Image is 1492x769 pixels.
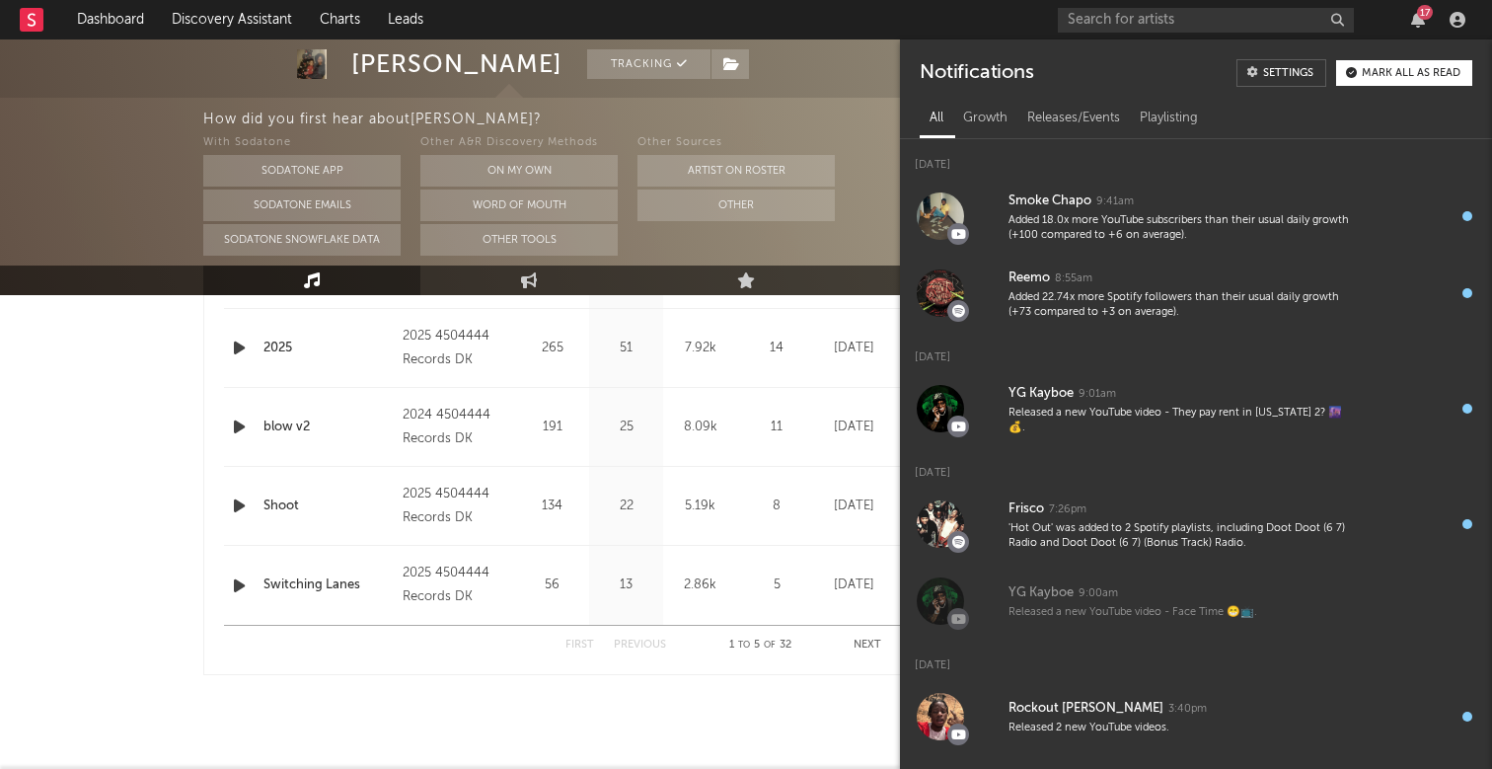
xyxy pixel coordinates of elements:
[1055,271,1092,286] div: 8:55am
[1008,290,1356,321] div: Added 22.74x more Spotify followers than their usual daily growth (+73 compared to +3 on average).
[614,640,666,651] button: Previous
[900,563,1492,640] a: YG Kayboe9:00amReleased a new YouTube video - Face Time 😁📺.
[1096,194,1134,209] div: 9:41am
[900,332,1492,370] div: [DATE]
[742,418,811,437] div: 11
[900,178,1492,255] a: Smoke Chapo9:41amAdded 18.0x more YouTube subscribers than their usual daily growth (+100 compare...
[1008,605,1356,620] div: Released a new YouTube video - Face Time 😁📺.
[1008,697,1163,721] div: Rockout [PERSON_NAME]
[403,325,510,372] div: 2025 4504444 Records DK
[1008,721,1356,735] div: Released 2 new YouTube videos.
[1236,59,1326,87] a: Settings
[403,483,510,530] div: 2025 4504444 Records DK
[900,255,1492,332] a: Reemo8:55amAdded 22.74x more Spotify followers than their usual daily growth (+73 compared to +3 ...
[738,641,750,650] span: to
[1079,387,1116,402] div: 9:01am
[764,641,776,650] span: of
[594,576,658,595] div: 13
[900,447,1492,486] div: [DATE]
[1008,190,1091,213] div: Smoke Chapo
[203,108,1492,131] div: How did you first hear about [PERSON_NAME] ?
[953,102,1017,135] div: Growth
[1008,267,1050,290] div: Reemo
[1008,581,1074,605] div: YG Kayboe
[203,190,401,221] button: Sodatone Emails
[565,640,594,651] button: First
[1168,702,1207,717] div: 3:40pm
[203,131,401,155] div: With Sodatone
[203,155,401,187] button: Sodatone App
[1017,102,1130,135] div: Releases/Events
[263,497,393,516] a: Shoot
[520,497,584,516] div: 134
[1417,5,1433,20] div: 17
[637,131,835,155] div: Other Sources
[706,634,814,657] div: 1 5 32
[900,640,1492,678] div: [DATE]
[263,576,393,595] a: Switching Lanes
[821,576,887,595] div: [DATE]
[420,155,618,187] button: On My Own
[821,418,887,437] div: [DATE]
[403,562,510,609] div: 2025 4504444 Records DK
[637,190,835,221] button: Other
[920,59,1033,87] div: Notifications
[637,155,835,187] button: Artist on Roster
[1049,502,1086,517] div: 7:26pm
[203,224,401,256] button: Sodatone Snowflake Data
[668,576,732,595] div: 2.86k
[594,497,658,516] div: 22
[1130,102,1208,135] div: Playlisting
[900,486,1492,563] a: Frisco7:26pm'Hot Out' was added to 2 Spotify playlists, including Doot Doot (6 7) Radio and Doot ...
[821,497,887,516] div: [DATE]
[668,497,732,516] div: 5.19k
[668,418,732,437] div: 8.09k
[1263,68,1313,79] div: Settings
[1362,68,1460,79] div: Mark all as read
[1058,8,1354,33] input: Search for artists
[742,497,811,516] div: 8
[854,640,881,651] button: Next
[1079,586,1118,601] div: 9:00am
[897,576,963,595] div: N/A
[520,576,584,595] div: 56
[1336,60,1472,86] button: Mark all as read
[897,418,963,437] div: N/A
[1008,498,1044,521] div: Frisco
[420,224,618,256] button: Other Tools
[351,49,562,79] div: [PERSON_NAME]
[900,678,1492,755] a: Rockout [PERSON_NAME]3:40pmReleased 2 new YouTube videos.
[1008,213,1356,244] div: Added 18.0x more YouTube subscribers than their usual daily growth (+100 compared to +6 on average).
[1008,382,1074,406] div: YG Kayboe
[420,190,618,221] button: Word Of Mouth
[897,497,963,516] div: N/A
[742,576,811,595] div: 5
[420,131,618,155] div: Other A&R Discovery Methods
[403,404,510,451] div: 2024 4504444 Records DK
[263,418,393,437] a: blow v2
[900,139,1492,178] div: [DATE]
[1008,521,1356,552] div: 'Hot Out' was added to 2 Spotify playlists, including Doot Doot (6 7) Radio and Doot Doot (6 7) (...
[520,418,584,437] div: 191
[587,49,710,79] button: Tracking
[1411,12,1425,28] button: 17
[594,418,658,437] div: 25
[900,370,1492,447] a: YG Kayboe9:01amReleased a new YouTube video - They pay rent in [US_STATE] 2? 🌆💰.
[920,102,953,135] div: All
[1008,406,1356,436] div: Released a new YouTube video - They pay rent in [US_STATE] 2? 🌆💰.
